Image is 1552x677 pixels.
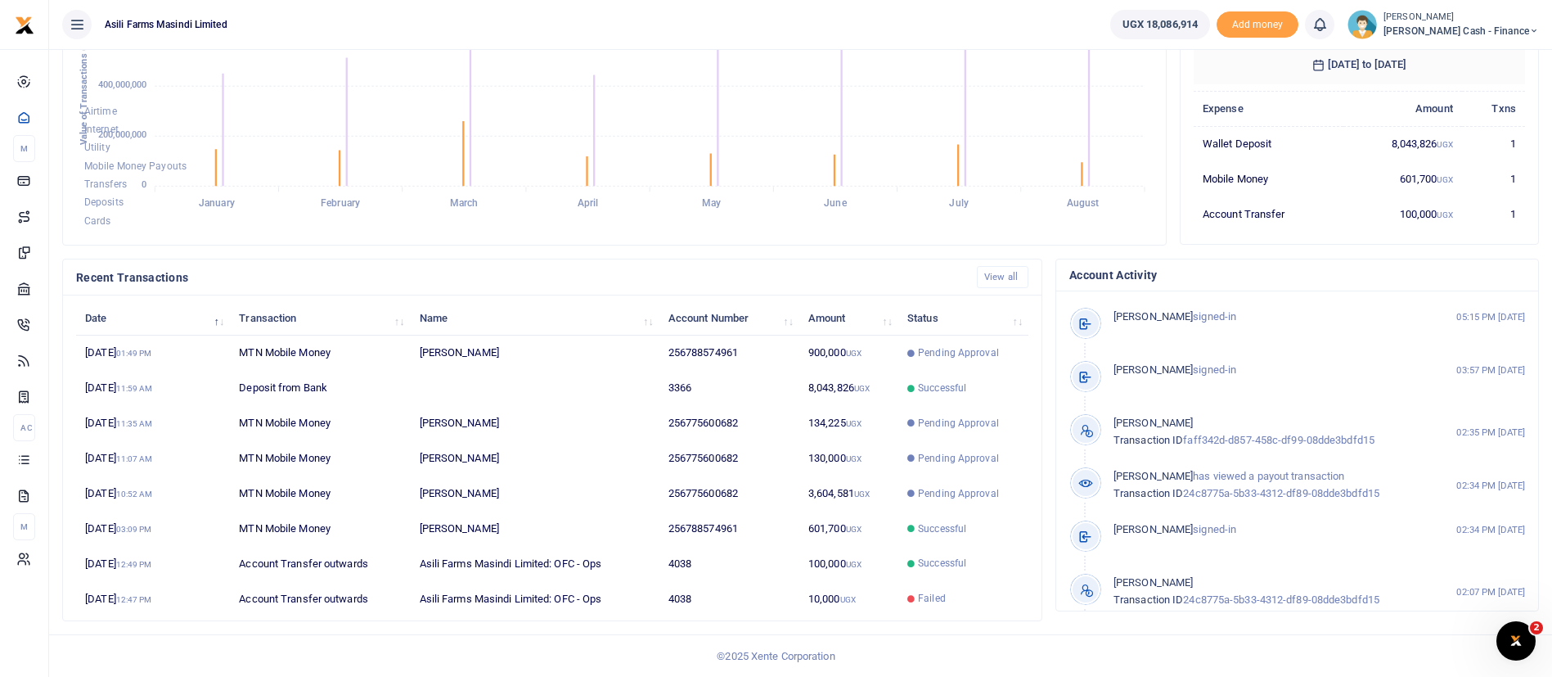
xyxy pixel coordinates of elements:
[410,476,659,512] td: [PERSON_NAME]
[84,142,110,154] span: Utility
[116,384,153,393] small: 11:59 AM
[1113,310,1193,323] span: [PERSON_NAME]
[977,266,1028,288] a: View all
[76,336,230,371] td: [DATE]
[702,198,721,210] tspan: May
[799,371,898,406] td: 8,043,826
[1347,10,1539,39] a: profile-user [PERSON_NAME] [PERSON_NAME] Cash - Finance
[15,18,34,30] a: logo-small logo-large logo-large
[846,419,861,428] small: UGX
[230,581,410,616] td: Account Transfer outwards
[799,546,898,581] td: 100,000
[659,476,799,512] td: 256775600682
[15,16,34,35] img: logo-small
[84,197,124,209] span: Deposits
[1194,45,1525,84] h6: [DATE] to [DATE]
[1067,198,1100,210] tspan: August
[659,406,799,441] td: 256775600682
[116,490,153,499] small: 10:52 AM
[799,406,898,441] td: 134,225
[659,441,799,476] td: 256775600682
[1194,91,1343,126] th: Expense
[918,591,946,606] span: Failed
[1113,363,1193,376] span: [PERSON_NAME]
[76,406,230,441] td: [DATE]
[1343,196,1462,231] td: 100,000
[799,336,898,371] td: 900,000
[846,560,861,569] small: UGX
[1217,11,1298,38] li: Toup your wallet
[918,451,999,466] span: Pending Approval
[1217,17,1298,29] a: Add money
[1462,161,1525,196] td: 1
[1217,11,1298,38] span: Add money
[799,300,898,336] th: Amount: activate to sort column ascending
[846,454,861,463] small: UGX
[410,336,659,371] td: [PERSON_NAME]
[1113,523,1193,535] span: [PERSON_NAME]
[76,371,230,406] td: [DATE]
[142,179,146,190] tspan: 0
[854,384,870,393] small: UGX
[76,441,230,476] td: [DATE]
[1113,362,1422,379] p: signed-in
[799,512,898,547] td: 601,700
[1069,266,1525,284] h4: Account Activity
[1113,470,1193,482] span: [PERSON_NAME]
[13,414,35,441] li: Ac
[799,581,898,616] td: 10,000
[659,371,799,406] td: 3366
[918,381,966,395] span: Successful
[116,349,152,358] small: 01:49 PM
[230,441,410,476] td: MTN Mobile Money
[1194,196,1343,231] td: Account Transfer
[84,178,127,190] span: Transfers
[659,300,799,336] th: Account Number: activate to sort column ascending
[1530,621,1543,634] span: 2
[230,371,410,406] td: Deposit from Bank
[918,521,966,536] span: Successful
[1456,426,1525,440] small: 02:35 PM [DATE]
[13,513,35,540] li: M
[410,441,659,476] td: [PERSON_NAME]
[1194,126,1343,161] td: Wallet Deposit
[321,198,360,210] tspan: February
[84,160,187,172] span: Mobile Money Payouts
[116,525,152,534] small: 03:09 PM
[410,546,659,581] td: Asili Farms Masindi Limited: OFC - Ops
[659,581,799,616] td: 4038
[1343,126,1462,161] td: 8,043,826
[918,416,999,431] span: Pending Approval
[799,476,898,512] td: 3,604,581
[116,595,152,604] small: 12:47 PM
[76,512,230,547] td: [DATE]
[76,581,230,616] td: [DATE]
[1194,161,1343,196] td: Mobile Money
[76,476,230,512] td: [DATE]
[1456,585,1525,599] small: 02:07 PM [DATE]
[1113,521,1422,539] p: signed-in
[659,546,799,581] td: 4038
[846,349,861,358] small: UGX
[98,17,234,32] span: Asili Farms Masindi Limited
[1456,363,1525,377] small: 03:57 PM [DATE]
[840,595,856,604] small: UGX
[84,124,119,135] span: Internet
[1456,523,1525,537] small: 02:34 PM [DATE]
[846,525,861,534] small: UGX
[1343,161,1462,196] td: 601,700
[1456,479,1525,493] small: 02:34 PM [DATE]
[13,135,35,162] li: M
[1113,576,1193,589] span: [PERSON_NAME]
[1113,575,1422,609] p: 24c8775a-5b33-4312-df89-08dde3bdfd15
[410,406,659,441] td: [PERSON_NAME]
[410,300,659,336] th: Name: activate to sort column ascending
[1437,175,1452,184] small: UGX
[79,24,89,146] text: Value of Transactions (UGX )
[918,556,966,571] span: Successful
[1462,126,1525,161] td: 1
[98,79,146,90] tspan: 400,000,000
[799,441,898,476] td: 130,000
[116,454,153,463] small: 11:07 AM
[98,129,146,140] tspan: 200,000,000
